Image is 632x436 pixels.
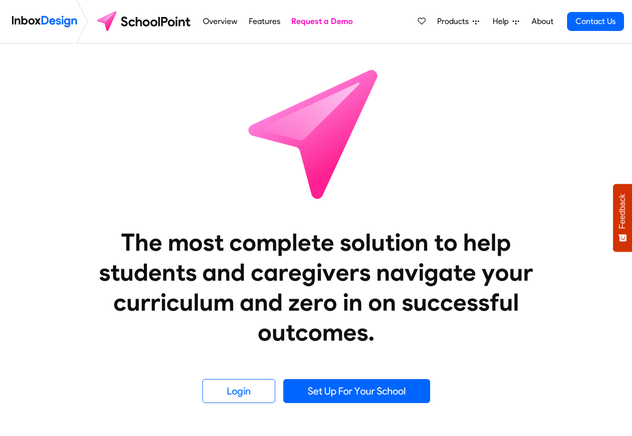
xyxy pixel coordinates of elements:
[613,184,632,252] button: Feedback - Show survey
[289,11,356,31] a: Request a Demo
[618,194,627,229] span: Feedback
[493,15,513,27] span: Help
[567,12,624,31] a: Contact Us
[437,15,473,27] span: Products
[283,379,430,403] a: Set Up For Your School
[92,9,197,33] img: schoolpoint logo
[79,227,554,347] heading: The most complete solution to help students and caregivers navigate your curriculum and zero in o...
[246,11,283,31] a: Features
[489,11,523,31] a: Help
[202,379,275,403] a: Login
[529,11,556,31] a: About
[226,43,406,223] img: icon_schoolpoint.svg
[200,11,240,31] a: Overview
[433,11,483,31] a: Products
